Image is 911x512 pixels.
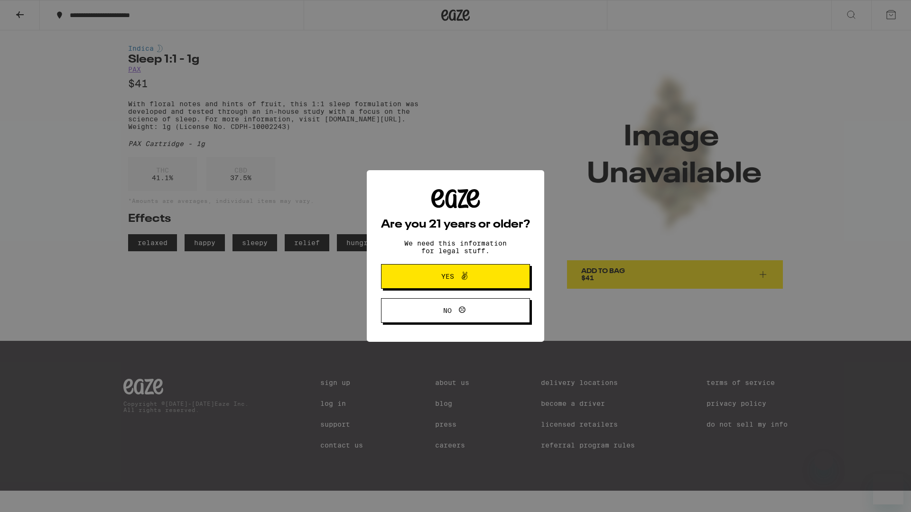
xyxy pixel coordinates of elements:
[814,451,833,470] iframe: Close message
[396,239,515,255] p: We need this information for legal stuff.
[443,307,452,314] span: No
[441,273,454,280] span: Yes
[381,219,530,230] h2: Are you 21 years or older?
[381,298,530,323] button: No
[873,474,903,504] iframe: Button to launch messaging window
[381,264,530,289] button: Yes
